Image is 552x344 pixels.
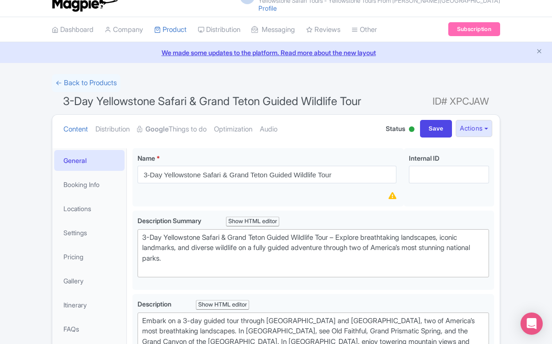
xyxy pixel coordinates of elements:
a: Product [154,17,187,43]
a: Pricing [54,246,125,267]
span: Status [386,124,405,133]
a: Messaging [251,17,295,43]
a: Settings [54,222,125,243]
div: Active [407,123,416,137]
a: Subscription [448,22,500,36]
span: ​3-Day Yellowstone Safari & Grand Teton Guided Wildlife Tour [63,94,361,108]
a: Distribution [198,17,240,43]
a: Reviews [306,17,340,43]
input: Save [420,120,452,138]
a: Gallery [54,270,125,291]
button: Close announcement [536,47,543,57]
span: Name [138,154,155,162]
a: Content [63,115,88,144]
span: Description Summary [138,217,203,225]
span: Description [138,300,173,308]
a: Other [351,17,377,43]
a: We made some updates to the platform. Read more about the new layout [6,48,546,57]
span: Internal ID [409,154,439,162]
button: Actions [456,120,492,137]
div: Show HTML editor [196,300,249,310]
strong: Google [145,124,169,135]
a: Distribution [95,115,130,144]
a: Optimization [214,115,252,144]
div: Show HTML editor [226,217,279,226]
a: GoogleThings to do [137,115,207,144]
a: Profile [258,4,277,12]
a: ← Back to Products [52,74,120,92]
a: Company [105,17,143,43]
a: Locations [54,198,125,219]
a: General [54,150,125,171]
span: ID# XPCJAW [433,92,489,111]
a: Booking Info [54,174,125,195]
a: FAQs [54,319,125,339]
a: Audio [260,115,277,144]
a: Itinerary [54,294,125,315]
a: Dashboard [52,17,94,43]
div: 3-Day Yellowstone Safari & Grand Teton Guided Wildlife Tour – Explore breathtaking landscapes, ic... [142,232,484,274]
div: Open Intercom Messenger [521,313,543,335]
